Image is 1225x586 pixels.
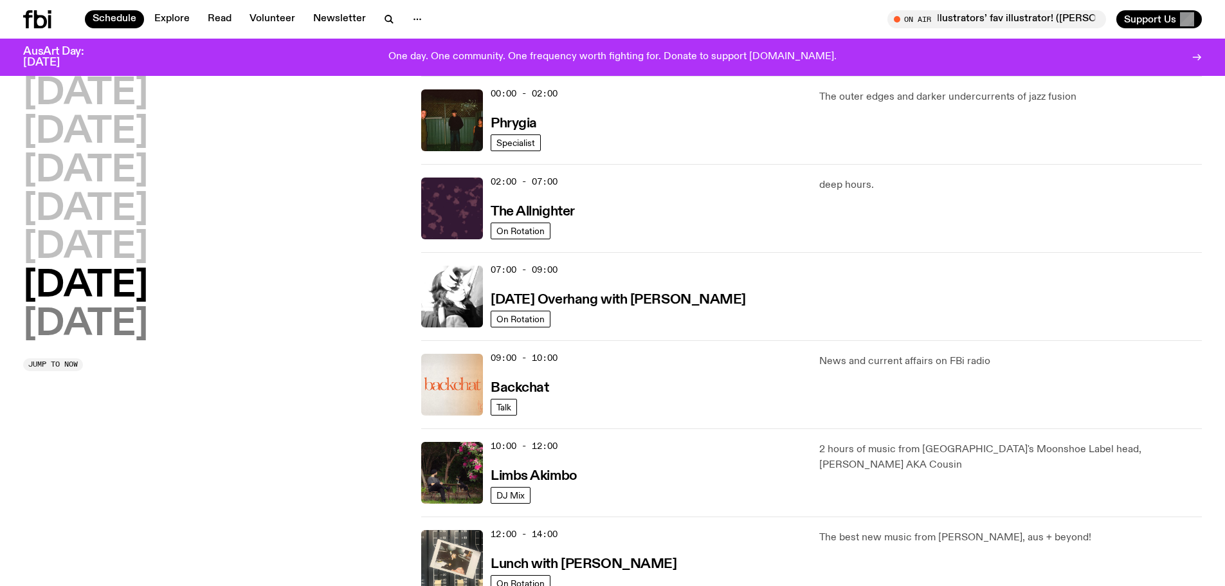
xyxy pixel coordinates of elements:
[23,46,105,68] h3: AusArt Day: [DATE]
[491,528,558,540] span: 12:00 - 14:00
[23,358,83,371] button: Jump to now
[491,311,550,327] a: On Rotation
[23,268,148,304] button: [DATE]
[491,176,558,188] span: 02:00 - 07:00
[23,76,148,112] button: [DATE]
[491,293,746,307] h3: [DATE] Overhang with [PERSON_NAME]
[491,379,549,395] a: Backchat
[242,10,303,28] a: Volunteer
[1116,10,1202,28] button: Support Us
[23,153,148,189] button: [DATE]
[491,470,577,483] h3: Limbs Akimbo
[147,10,197,28] a: Explore
[388,51,837,63] p: One day. One community. One frequency worth fighting for. Donate to support [DOMAIN_NAME].
[887,10,1106,28] button: On AirYour fav illustrators’ fav illustrator! ([PERSON_NAME])
[491,291,746,307] a: [DATE] Overhang with [PERSON_NAME]
[491,203,575,219] a: The Allnighter
[491,399,517,416] a: Talk
[28,361,78,368] span: Jump to now
[491,558,676,571] h3: Lunch with [PERSON_NAME]
[85,10,144,28] a: Schedule
[819,530,1202,545] p: The best new music from [PERSON_NAME], aus + beyond!
[491,467,577,483] a: Limbs Akimbo
[496,402,511,412] span: Talk
[491,117,537,131] h3: Phrygia
[491,134,541,151] a: Specialist
[23,114,148,151] button: [DATE]
[491,205,575,219] h3: The Allnighter
[421,442,483,504] img: Jackson sits at an outdoor table, legs crossed and gazing at a black and brown dog also sitting a...
[23,307,148,343] button: [DATE]
[421,89,483,151] img: A greeny-grainy film photo of Bela, John and Bindi at night. They are standing in a backyard on g...
[491,440,558,452] span: 10:00 - 12:00
[819,442,1202,473] p: 2 hours of music from [GEOGRAPHIC_DATA]'s Moonshoe Label head, [PERSON_NAME] AKA Cousin
[496,138,535,147] span: Specialist
[491,264,558,276] span: 07:00 - 09:00
[200,10,239,28] a: Read
[491,487,531,504] a: DJ Mix
[496,314,545,324] span: On Rotation
[496,226,545,235] span: On Rotation
[23,230,148,266] button: [DATE]
[819,178,1202,193] p: deep hours.
[491,223,550,239] a: On Rotation
[23,192,148,228] button: [DATE]
[819,354,1202,369] p: News and current affairs on FBi radio
[491,114,537,131] a: Phrygia
[496,490,525,500] span: DJ Mix
[491,555,676,571] a: Lunch with [PERSON_NAME]
[491,87,558,100] span: 00:00 - 02:00
[305,10,374,28] a: Newsletter
[819,89,1202,105] p: The outer edges and darker undercurrents of jazz fusion
[491,352,558,364] span: 09:00 - 10:00
[1124,14,1176,25] span: Support Us
[421,266,483,327] img: An overexposed, black and white profile of Kate, shot from the side. She is covering her forehead...
[491,381,549,395] h3: Backchat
